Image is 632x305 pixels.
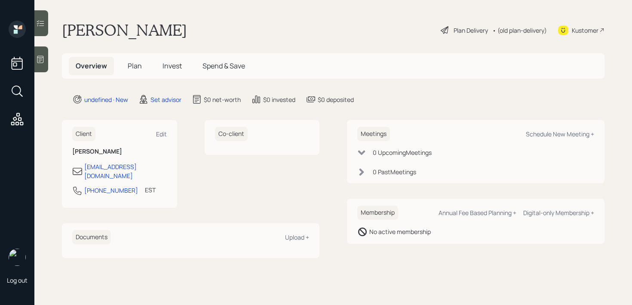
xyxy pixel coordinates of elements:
div: $0 net-worth [204,95,241,104]
h6: Co-client [215,127,248,141]
div: Annual Fee Based Planning + [439,209,516,217]
div: Schedule New Meeting + [526,130,594,138]
div: EST [145,185,156,194]
div: 0 Upcoming Meeting s [373,148,432,157]
div: [EMAIL_ADDRESS][DOMAIN_NAME] [84,162,167,180]
h6: Meetings [357,127,390,141]
span: Spend & Save [202,61,245,71]
div: undefined · New [84,95,128,104]
div: Edit [156,130,167,138]
h6: Client [72,127,95,141]
span: Invest [163,61,182,71]
div: Digital-only Membership + [523,209,594,217]
span: Overview [76,61,107,71]
div: $0 invested [263,95,295,104]
h6: [PERSON_NAME] [72,148,167,155]
div: $0 deposited [318,95,354,104]
div: Upload + [285,233,309,241]
h6: Documents [72,230,111,244]
div: • (old plan-delivery) [492,26,547,35]
div: No active membership [369,227,431,236]
div: Log out [7,276,28,284]
h6: Membership [357,206,398,220]
div: Plan Delivery [454,26,488,35]
div: Set advisor [150,95,181,104]
span: Plan [128,61,142,71]
div: 0 Past Meeting s [373,167,416,176]
h1: [PERSON_NAME] [62,21,187,40]
img: retirable_logo.png [9,249,26,266]
div: [PHONE_NUMBER] [84,186,138,195]
div: Kustomer [572,26,598,35]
